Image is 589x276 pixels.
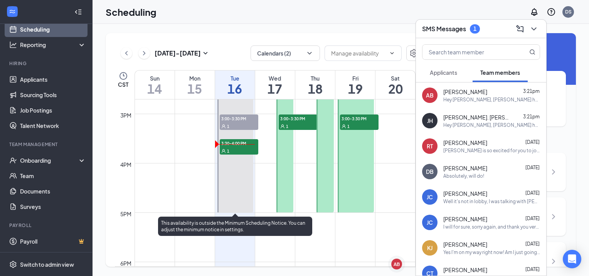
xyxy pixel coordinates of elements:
[473,25,476,32] div: 1
[8,8,16,15] svg: WorkstreamLogo
[443,173,484,179] div: Absolutely, will do!
[549,257,558,266] svg: ChevronRight
[335,71,375,99] a: September 19, 2025
[135,71,175,99] a: September 14, 2025
[295,82,335,95] h1: 18
[547,7,556,17] svg: QuestionInfo
[375,71,415,99] a: September 20, 2025
[427,193,433,201] div: JC
[443,113,513,121] span: [PERSON_NAME]. [PERSON_NAME]
[525,241,540,247] span: [DATE]
[20,183,86,199] a: Documents
[135,82,175,95] h1: 14
[525,139,540,145] span: [DATE]
[389,50,395,56] svg: ChevronDown
[20,157,79,164] div: Onboarding
[528,23,540,35] button: ChevronDown
[565,8,572,15] div: DS
[406,45,422,61] button: Settings
[443,190,487,197] span: [PERSON_NAME]
[20,72,86,87] a: Applicants
[119,210,133,218] div: 5pm
[215,74,255,82] div: Tue
[20,22,86,37] a: Scheduling
[20,103,86,118] a: Job Postings
[394,261,400,268] div: AB
[443,139,487,146] span: [PERSON_NAME]
[255,71,295,99] a: September 17, 2025
[119,160,133,169] div: 4pm
[523,88,540,94] span: 3:21pm
[255,74,295,82] div: Wed
[9,41,17,49] svg: Analysis
[158,217,312,236] div: This availability is outside the Minimum Scheduling Notice. You can adjust the minimum notice in ...
[525,165,540,170] span: [DATE]
[255,82,295,95] h1: 17
[525,215,540,221] span: [DATE]
[426,91,434,99] div: AB
[563,250,581,268] div: Open Intercom Messenger
[335,74,375,82] div: Fri
[20,41,86,49] div: Reporting
[342,124,346,129] svg: User
[525,266,540,272] span: [DATE]
[427,219,433,226] div: JC
[221,124,226,129] svg: User
[426,168,434,175] div: DB
[221,149,226,153] svg: User
[215,82,255,95] h1: 16
[220,114,258,122] span: 3:00-3:30 PM
[135,74,175,82] div: Sun
[443,198,540,205] div: Well it's not in lobby, I was talking with [PERSON_NAME] walking outta door it might and struggli...
[422,25,466,33] h3: SMS Messages
[201,49,210,58] svg: SmallChevronDown
[121,47,132,59] button: ChevronLeft
[375,82,415,95] h1: 20
[347,124,350,129] span: 1
[175,71,215,99] a: September 15, 2025
[20,87,86,103] a: Sourcing Tools
[443,88,487,96] span: [PERSON_NAME]
[422,45,514,59] input: Search team member
[20,199,86,214] a: Surveys
[375,74,415,82] div: Sat
[514,23,526,35] button: ComposeMessage
[529,49,535,55] svg: MagnifyingGlass
[175,82,215,95] h1: 15
[430,69,457,76] span: Applicants
[227,148,229,154] span: 1
[480,69,520,76] span: Team members
[123,49,130,58] svg: ChevronLeft
[443,266,487,274] span: [PERSON_NAME]
[155,49,201,57] h3: [DATE] - [DATE]
[220,139,258,147] span: 3:30-4:00 PM
[340,114,379,122] span: 3:00-3:30 PM
[9,60,84,67] div: Hiring
[280,124,285,129] svg: User
[515,24,525,34] svg: ComposeMessage
[427,244,432,252] div: KJ
[140,49,148,58] svg: ChevronRight
[9,222,84,229] div: Payroll
[286,124,288,129] span: 1
[331,49,386,57] input: Manage availability
[74,8,82,16] svg: Collapse
[20,234,86,249] a: PayrollCrown
[106,5,157,19] h1: Scheduling
[9,157,17,164] svg: UserCheck
[443,147,540,154] div: [PERSON_NAME] is so excited for you to join our team! Do you know anyone else who might be intere...
[443,164,487,172] span: [PERSON_NAME]
[9,141,84,148] div: Team Management
[525,190,540,196] span: [DATE]
[251,45,320,61] button: Calendars (2)ChevronDown
[295,71,335,99] a: September 18, 2025
[335,82,375,95] h1: 19
[523,114,540,119] span: 3:21pm
[443,249,540,256] div: Yes I'm on my way right now! Am I just going into the same room we met in the other day?
[119,111,133,119] div: 3pm
[427,117,433,125] div: JH
[409,49,419,58] svg: Settings
[443,215,487,223] span: [PERSON_NAME]
[215,71,255,99] a: September 16, 2025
